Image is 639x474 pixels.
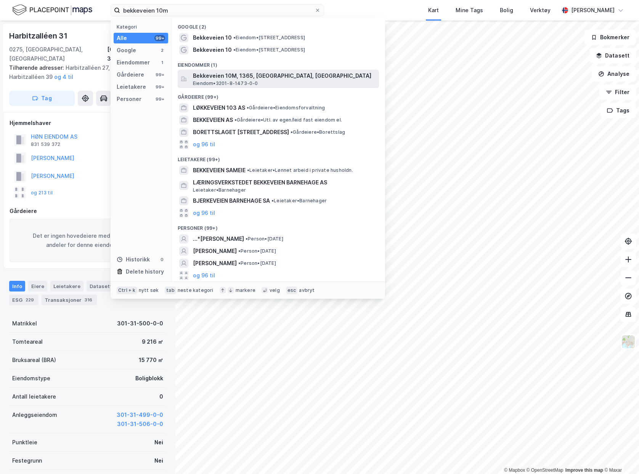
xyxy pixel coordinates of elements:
div: ESG [9,295,39,305]
div: Nei [154,438,163,447]
div: 0275, [GEOGRAPHIC_DATA], [GEOGRAPHIC_DATA] [9,45,107,63]
div: Kontrollprogram for chat [601,437,639,474]
span: Bekkeveien 10M, 1365, [GEOGRAPHIC_DATA], [GEOGRAPHIC_DATA] [193,71,376,80]
div: Delete history [126,267,164,276]
div: neste kategori [178,287,214,293]
div: Anleggseiendom [12,410,57,420]
a: Improve this map [565,468,603,473]
div: Gårdeiere [117,70,144,79]
span: Bekkeveien 10 [193,33,232,42]
div: Harbitzalléen 27, Harbitzalléen 41, Harbitzalléen 39 [9,63,160,82]
span: ...*[PERSON_NAME] [193,234,244,243]
button: Datasett [589,48,636,63]
div: Eiendomstype [12,374,50,383]
span: • [238,260,241,266]
span: • [291,129,293,135]
span: • [247,105,249,110]
div: Mine Tags [456,6,483,15]
img: Z [621,335,636,349]
div: Kategori [117,24,168,30]
span: Gårdeiere • Utl. av egen/leid fast eiendom el. [234,117,342,123]
button: og 96 til [193,208,215,218]
div: Alle [117,34,127,43]
span: LÆRINGSVERKSTEDET BEKKEVEIEN BARNEHAGE AS [193,178,376,187]
span: Eiendom • [STREET_ADDRESS] [233,47,305,53]
button: Filter [599,85,636,100]
span: [PERSON_NAME] [193,247,237,256]
div: Leietakere (99+) [172,151,385,164]
div: Bolig [500,6,513,15]
a: Mapbox [504,468,525,473]
iframe: Chat Widget [601,437,639,474]
span: Leietaker • Lønnet arbeid i private husholdn. [247,167,353,173]
span: • [234,117,237,123]
div: Info [9,281,25,291]
span: Person • [DATE] [238,248,276,254]
div: Hjemmelshaver [10,119,166,128]
span: • [271,198,274,203]
div: markere [236,287,255,293]
button: og 96 til [193,140,215,149]
div: Google (2) [172,18,385,32]
div: 9 216 ㎡ [142,337,163,346]
div: 99+ [154,96,165,102]
span: Leietaker • Barnehager [193,187,246,193]
div: Boligblokk [135,374,163,383]
div: Eiendommer (1) [172,56,385,70]
button: Bokmerker [584,30,636,45]
div: Gårdeiere [10,207,166,216]
span: Eiendom • 3201-8-1473-0-0 [193,80,258,86]
div: Antall leietakere [12,392,56,401]
a: OpenStreetMap [527,468,564,473]
button: Tag [9,91,75,106]
div: 15 770 ㎡ [139,355,163,365]
span: BEKKEVEIEN AS [193,115,233,125]
span: • [247,167,249,173]
span: BEKKEVEIEN SAMEIE [193,166,246,175]
span: Person • [DATE] [238,260,276,266]
div: 301-31-500-0-0 [117,319,163,328]
div: esc [286,287,298,294]
span: Bekkeveien 10 [193,45,232,54]
div: 229 [24,296,35,304]
span: Tilhørende adresser: [9,64,66,71]
div: Eiere [28,281,47,291]
div: Punktleie [12,438,37,447]
button: og 96 til [193,271,215,280]
div: 99+ [154,35,165,41]
span: LØKKEVEIEN 103 AS [193,103,245,112]
span: BORETTSLAGET [STREET_ADDRESS] [193,128,289,137]
span: Gårdeiere • Eiendomsforvaltning [247,105,325,111]
button: 301-31-499-0-0 [117,410,163,420]
div: [PERSON_NAME] [571,6,615,15]
div: Eiendommer [117,58,150,67]
span: • [233,47,236,53]
input: Søk på adresse, matrikkel, gårdeiere, leietakere eller personer [120,5,315,16]
div: 1 [159,59,165,66]
div: Matrikkel [12,319,37,328]
div: velg [270,287,280,293]
span: • [238,248,241,254]
div: 831 539 372 [31,141,60,147]
span: • [233,35,236,40]
div: Datasett [87,281,115,291]
div: Det er ingen hovedeiere med signifikante andeler for denne eiendommen [10,219,166,262]
div: Historikk [117,255,150,264]
div: Festegrunn [12,456,42,465]
div: Transaksjoner [42,295,97,305]
div: nytt søk [139,287,159,293]
div: Kart [428,6,439,15]
div: Personer [117,94,141,104]
div: Google [117,46,136,55]
div: Leietakere [117,82,146,91]
div: Gårdeiere (99+) [172,88,385,102]
span: Eiendom • [STREET_ADDRESS] [233,35,305,41]
div: avbryt [299,287,315,293]
div: 2 [159,47,165,53]
span: Gårdeiere • Borettslag [291,129,345,135]
img: logo.f888ab2527a4732fd821a326f86c7f29.svg [12,3,92,17]
button: 301-31-506-0-0 [117,420,163,429]
div: 99+ [154,84,165,90]
div: Verktøy [530,6,551,15]
button: Analyse [592,66,636,82]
